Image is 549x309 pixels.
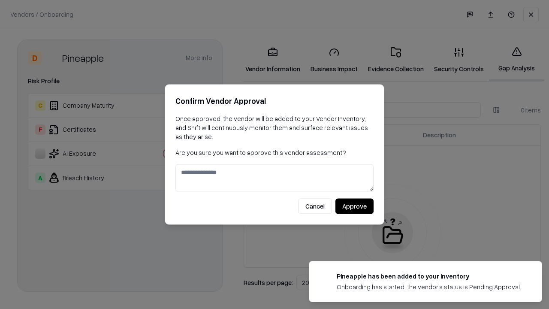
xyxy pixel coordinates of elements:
div: Pineapple has been added to your inventory [337,272,521,281]
div: Onboarding has started, the vendor's status is Pending Approval. [337,282,521,291]
p: Once approved, the vendor will be added to your Vendor Inventory, and Shift will continuously mon... [175,114,374,141]
h2: Confirm Vendor Approval [175,95,374,107]
button: Approve [335,199,374,214]
p: Are you sure you want to approve this vendor assessment? [175,148,374,157]
button: Cancel [298,199,332,214]
img: pineappleenergy.com [320,272,330,282]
